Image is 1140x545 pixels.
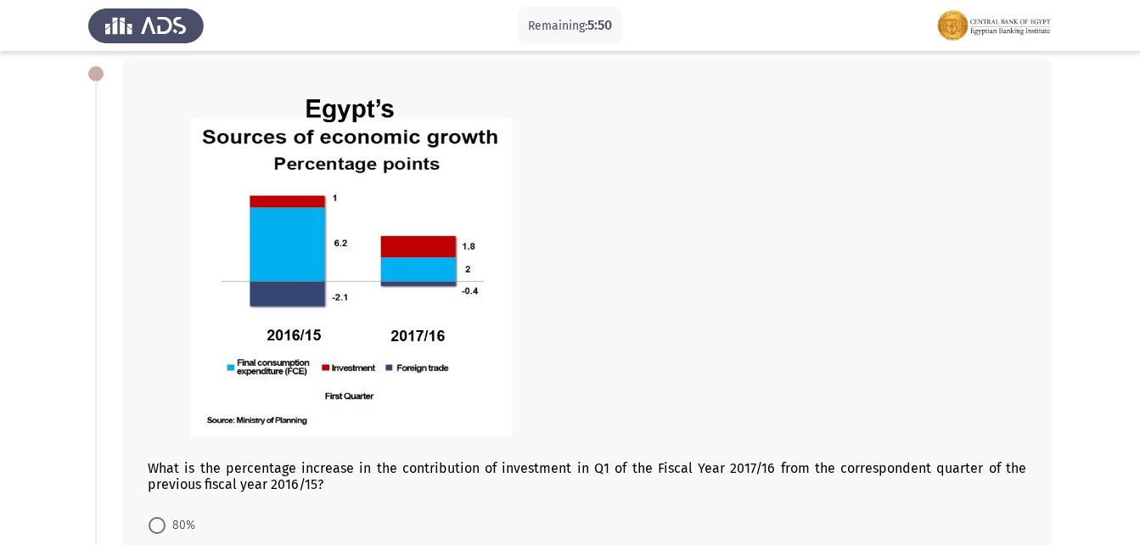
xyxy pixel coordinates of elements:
[148,79,572,457] img: NDlhNzFhMjMtN2E0Mi00NGJhLWFlODItNzljYTA4ZDk2MGQzMTY5NDUxNDc4Mzc4NA==.png
[148,79,1026,492] div: What is the percentage increase in the contribution of investment in Q1 of the Fiscal Year 2017/1...
[587,17,612,33] span: 5:50
[166,515,195,536] span: 80%
[936,2,1052,49] img: Assessment logo of EBI Analytical Thinking FOCUS Assessment EN
[528,15,612,37] p: Remaining:
[88,2,204,49] img: Assess Talent Management logo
